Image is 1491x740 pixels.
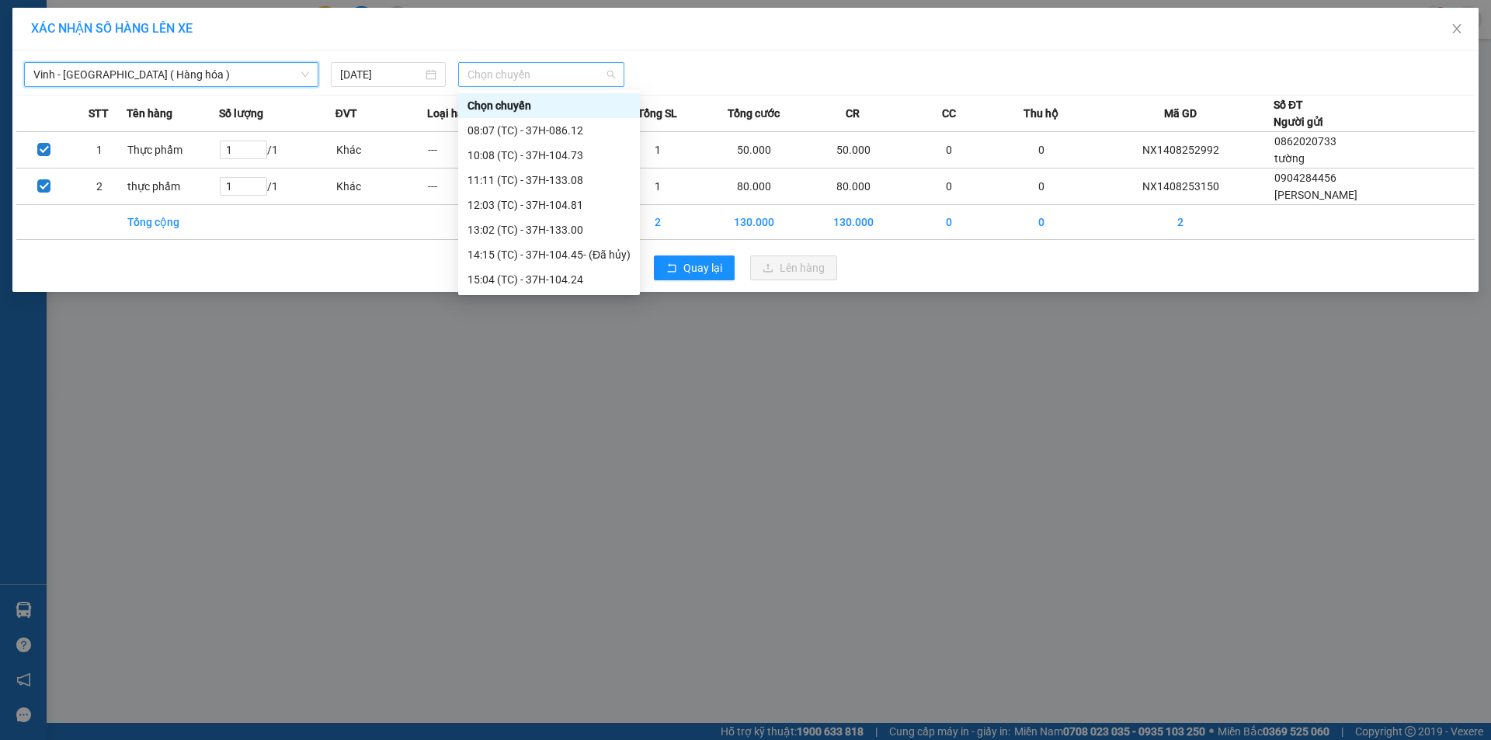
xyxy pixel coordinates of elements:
span: [PERSON_NAME] [1274,189,1357,201]
td: 0 [903,132,996,168]
div: 12:03 (TC) - 37H-104.81 [467,196,631,214]
span: Vinh - Hà Nội ( Hàng hóa ) [33,63,309,86]
span: Tên hàng [127,105,172,122]
span: CR [846,105,860,122]
td: 50.000 [804,132,903,168]
td: Khác [335,168,428,205]
td: --- [427,132,520,168]
span: Chọn chuyến [467,63,615,86]
span: Thu hộ [1024,105,1058,122]
td: thực phẩm [127,168,219,205]
div: Chọn chuyến [458,93,640,118]
td: --- [427,168,520,205]
span: Loại hàng [427,105,476,122]
span: Tổng cước [728,105,780,122]
span: 0862020733 [1274,135,1336,148]
span: close [1451,23,1463,35]
td: 2 [71,168,127,205]
span: ĐVT [335,105,357,122]
td: 1 [612,168,704,205]
button: rollbackQuay lại [654,255,735,280]
button: Close [1435,8,1479,51]
div: 15:04 (TC) - 37H-104.24 [467,271,631,288]
span: Mã GD [1164,105,1197,122]
td: NX1408253150 [1087,168,1274,205]
div: 10:08 (TC) - 37H-104.73 [467,147,631,164]
span: Quay lại [683,259,722,276]
td: 80.000 [704,168,804,205]
button: uploadLên hàng [750,255,837,280]
span: Số lượng [219,105,263,122]
td: 80.000 [804,168,903,205]
span: 0904284456 [1274,172,1336,184]
input: 14/08/2025 [340,66,422,83]
td: / 1 [219,168,335,205]
td: Khác [335,132,428,168]
td: 50.000 [704,132,804,168]
td: 0 [996,168,1088,205]
td: 0 [903,205,996,240]
span: Tổng SL [638,105,677,122]
td: 2 [1087,205,1274,240]
td: 0 [996,132,1088,168]
td: 1 [71,132,127,168]
td: NX1408252992 [1087,132,1274,168]
div: Chọn chuyến [467,97,631,114]
td: 0 [996,205,1088,240]
td: / 1 [219,132,335,168]
div: 14:15 (TC) - 37H-104.45 - (Đã hủy) [467,246,631,263]
div: 11:11 (TC) - 37H-133.08 [467,172,631,189]
div: 13:02 (TC) - 37H-133.00 [467,221,631,238]
span: tường [1274,152,1305,165]
span: CC [942,105,956,122]
td: 1 [612,132,704,168]
div: Số ĐT Người gửi [1274,96,1323,130]
span: XÁC NHẬN SỐ HÀNG LÊN XE [31,21,193,36]
td: Thực phẩm [127,132,219,168]
td: 2 [612,205,704,240]
div: 08:07 (TC) - 37H-086.12 [467,122,631,139]
td: 130.000 [804,205,903,240]
td: 0 [903,168,996,205]
td: 130.000 [704,205,804,240]
span: rollback [666,262,677,275]
td: Tổng cộng [127,205,219,240]
span: STT [89,105,109,122]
